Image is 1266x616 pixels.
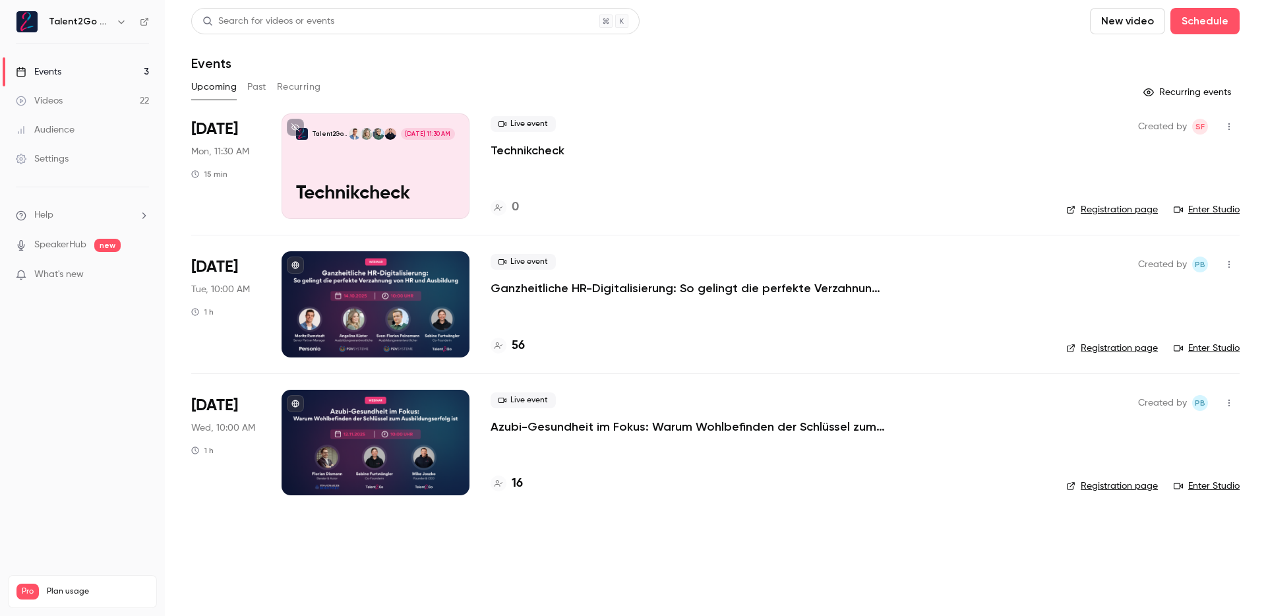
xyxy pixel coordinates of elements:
span: new [94,239,121,252]
h1: Events [191,55,231,71]
a: Registration page [1066,342,1158,355]
h4: 16 [512,475,523,493]
img: Angelina Küster [361,128,373,140]
button: New video [1090,8,1165,34]
h6: Talent2Go GmbH [49,15,111,28]
a: 0 [491,199,519,216]
div: Events [16,65,61,78]
span: Created by [1138,395,1187,411]
span: [DATE] [191,257,238,278]
span: PB [1195,395,1205,411]
span: Live event [491,392,556,408]
span: PB [1195,257,1205,272]
div: 1 h [191,307,214,317]
span: Pascal Blot [1192,257,1208,272]
div: Settings [16,152,69,166]
a: Enter Studio [1174,479,1240,493]
span: [DATE] [191,119,238,140]
a: Enter Studio [1174,203,1240,216]
div: 1 h [191,445,214,456]
span: Pascal Blot [1192,395,1208,411]
span: Mon, 11:30 AM [191,145,249,158]
button: Recurring events [1137,82,1240,103]
div: 15 min [191,169,227,179]
span: Live event [491,254,556,270]
span: Created by [1138,119,1187,135]
div: Search for videos or events [202,15,334,28]
span: [DATE] 11:30 AM [401,128,455,140]
button: Schedule [1170,8,1240,34]
img: Talent2Go GmbH [16,11,38,32]
img: Sven-Florian Peinemann [373,128,384,140]
div: Nov 12 Wed, 10:00 AM (Europe/Berlin) [191,390,260,495]
span: Created by [1138,257,1187,272]
a: Registration page [1066,479,1158,493]
a: Ganzheitliche HR-Digitalisierung: So gelingt die perfekte Verzahnung von HR und Ausbildung mit Pe... [491,280,886,296]
div: Oct 13 Mon, 11:30 AM (Europe/Berlin) [191,113,260,219]
span: SF [1195,119,1205,135]
img: Sabine Furtwängler [384,128,396,140]
span: Plan usage [47,586,148,597]
a: Enter Studio [1174,342,1240,355]
a: SpeakerHub [34,238,86,252]
span: [DATE] [191,395,238,416]
a: TechnikcheckTalent2Go GmbHSabine FurtwänglerSven-Florian PeinemannAngelina KüsterMoritz Rumstadt[... [282,113,469,219]
a: Registration page [1066,203,1158,216]
h4: 56 [512,337,525,355]
a: Azubi-Gesundheit im Fokus: Warum Wohlbefinden der Schlüssel zum Ausbildungserfolg ist 💚 [491,419,886,435]
span: What's new [34,268,84,282]
a: Technikcheck [491,142,564,158]
span: Live event [491,116,556,132]
span: Pro [16,584,39,600]
a: 56 [491,337,525,355]
span: Help [34,208,53,222]
div: Oct 14 Tue, 10:00 AM (Europe/Berlin) [191,251,260,357]
li: help-dropdown-opener [16,208,149,222]
div: Audience [16,123,75,137]
button: Upcoming [191,77,237,98]
span: Tue, 10:00 AM [191,283,250,296]
a: 16 [491,475,523,493]
div: Videos [16,94,63,108]
p: Talent2Go GmbH [312,130,348,138]
button: Recurring [277,77,321,98]
span: Wed, 10:00 AM [191,421,255,435]
p: Technikcheck [296,183,455,204]
h4: 0 [512,199,519,216]
span: Sabine Furtwängler [1192,119,1208,135]
button: Past [247,77,266,98]
img: Moritz Rumstadt [349,128,361,140]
